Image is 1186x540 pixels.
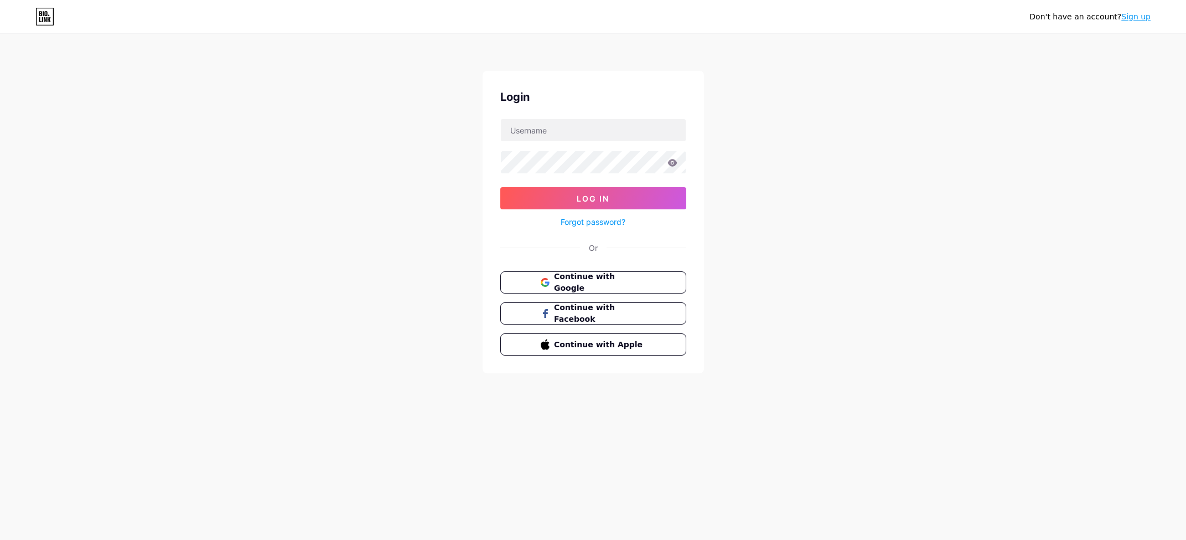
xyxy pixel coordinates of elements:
div: Login [500,89,686,105]
button: Continue with Apple [500,333,686,356]
div: Don't have an account? [1029,11,1151,23]
span: Continue with Facebook [554,302,645,325]
span: Continue with Apple [554,339,645,351]
input: Username [501,119,686,141]
button: Continue with Facebook [500,302,686,325]
span: Continue with Google [554,271,645,294]
button: Log In [500,187,686,209]
button: Continue with Google [500,271,686,294]
a: Forgot password? [561,216,625,228]
div: Or [589,242,598,254]
span: Log In [577,194,609,203]
a: Sign up [1121,12,1151,21]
